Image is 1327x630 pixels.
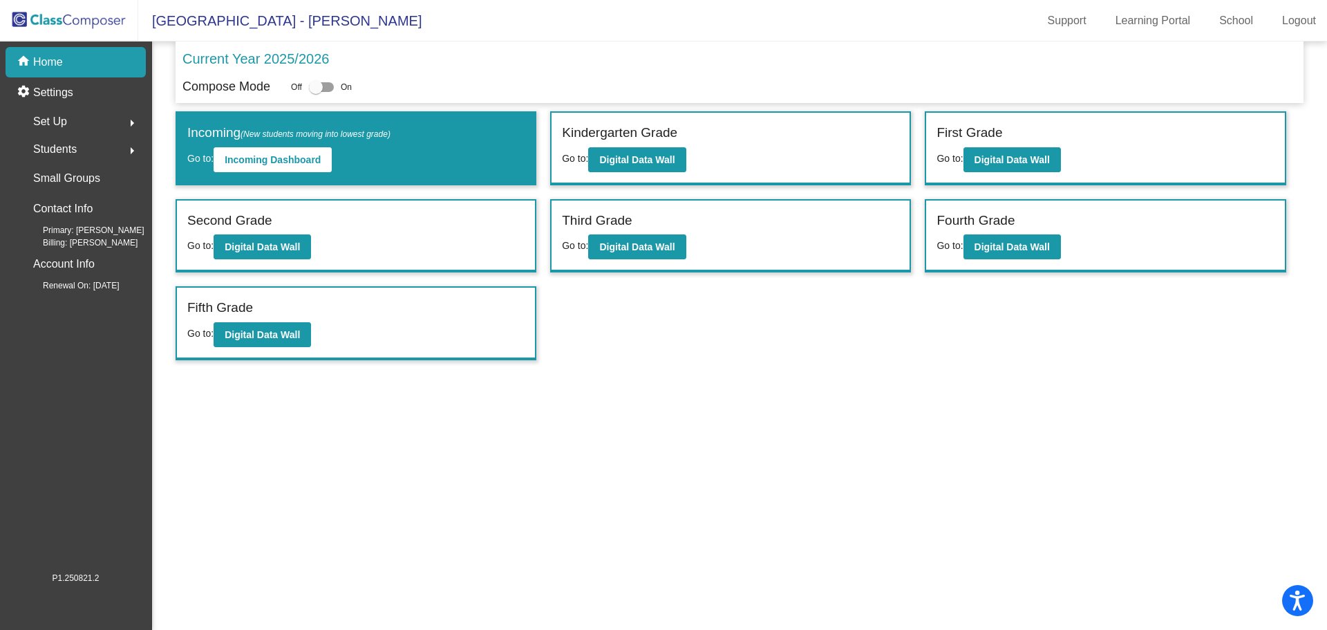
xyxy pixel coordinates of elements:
p: Current Year 2025/2026 [182,48,329,69]
span: Primary: [PERSON_NAME] [21,224,144,237]
button: Digital Data Wall [588,234,686,259]
button: Incoming Dashboard [214,147,332,172]
span: Go to: [562,153,588,164]
button: Digital Data Wall [963,234,1061,259]
a: Logout [1271,10,1327,32]
span: Go to: [187,328,214,339]
span: Renewal On: [DATE] [21,279,119,292]
label: Kindergarten Grade [562,123,677,143]
span: Set Up [33,112,67,131]
label: Fourth Grade [937,211,1015,231]
mat-icon: home [17,54,33,71]
span: (New students moving into lowest grade) [241,129,390,139]
b: Incoming Dashboard [225,154,321,165]
p: Contact Info [33,199,93,219]
mat-icon: arrow_right [124,142,140,159]
span: Off [291,81,302,93]
a: School [1208,10,1264,32]
span: Go to: [937,240,963,251]
b: Digital Data Wall [225,329,300,340]
p: Account Info [33,254,95,274]
label: First Grade [937,123,1002,143]
mat-icon: settings [17,84,33,101]
p: Settings [33,84,73,101]
span: Go to: [187,153,214,164]
span: Go to: [187,240,214,251]
b: Digital Data Wall [599,241,675,252]
label: Fifth Grade [187,298,253,318]
mat-icon: arrow_right [124,115,140,131]
p: Small Groups [33,169,100,188]
p: Home [33,54,63,71]
label: Incoming [187,123,390,143]
b: Digital Data Wall [975,241,1050,252]
span: On [341,81,352,93]
button: Digital Data Wall [963,147,1061,172]
b: Digital Data Wall [599,154,675,165]
span: Students [33,140,77,159]
label: Second Grade [187,211,272,231]
a: Learning Portal [1104,10,1202,32]
a: Support [1037,10,1098,32]
span: Go to: [937,153,963,164]
span: Billing: [PERSON_NAME] [21,237,138,249]
span: [GEOGRAPHIC_DATA] - [PERSON_NAME] [138,10,422,32]
b: Digital Data Wall [225,241,300,252]
span: Go to: [562,240,588,251]
button: Digital Data Wall [588,147,686,172]
button: Digital Data Wall [214,322,311,347]
label: Third Grade [562,211,632,231]
button: Digital Data Wall [214,234,311,259]
b: Digital Data Wall [975,154,1050,165]
p: Compose Mode [182,77,270,96]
